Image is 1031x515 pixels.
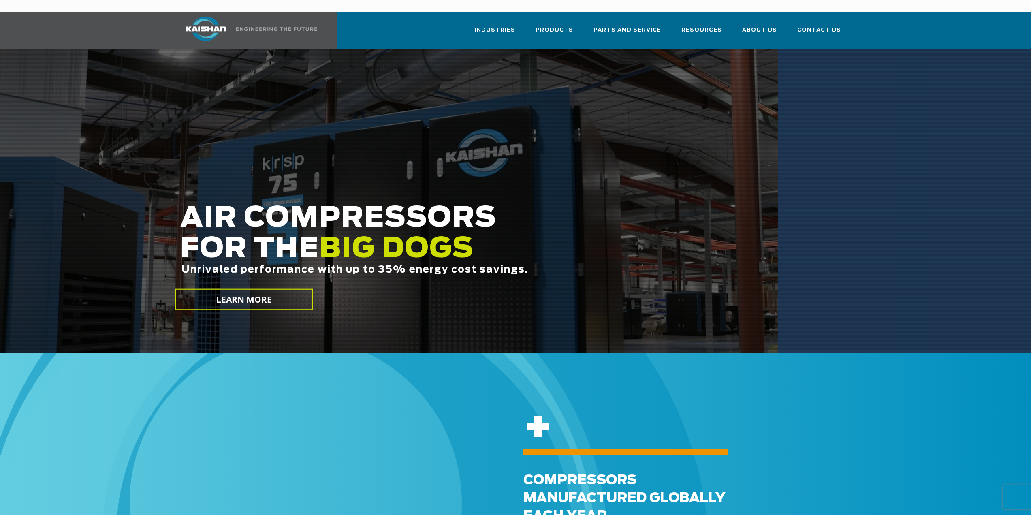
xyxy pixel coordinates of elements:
a: Resources [681,19,722,47]
span: Industries [474,26,515,35]
a: About Us [742,19,777,47]
img: kaishan logo [175,17,236,41]
h6: + [523,423,990,434]
span: Unrivaled performance with up to 35% energy cost savings. [181,265,528,275]
span: Resources [681,26,722,35]
span: Parts and Service [593,26,661,35]
a: LEARN MORE [175,289,313,310]
span: Contact Us [797,26,841,35]
a: Contact Us [797,19,841,47]
a: Parts and Service [593,19,661,47]
a: Products [536,19,573,47]
span: Products [536,26,573,35]
img: Engineering the future [236,27,317,31]
a: Kaishan USA [175,12,319,49]
h2: AIR COMPRESSORS FOR THE [180,203,738,301]
span: BIG DOGS [319,235,474,263]
a: Industries [474,19,515,47]
span: LEARN MORE [216,294,272,306]
span: About Us [742,26,777,35]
